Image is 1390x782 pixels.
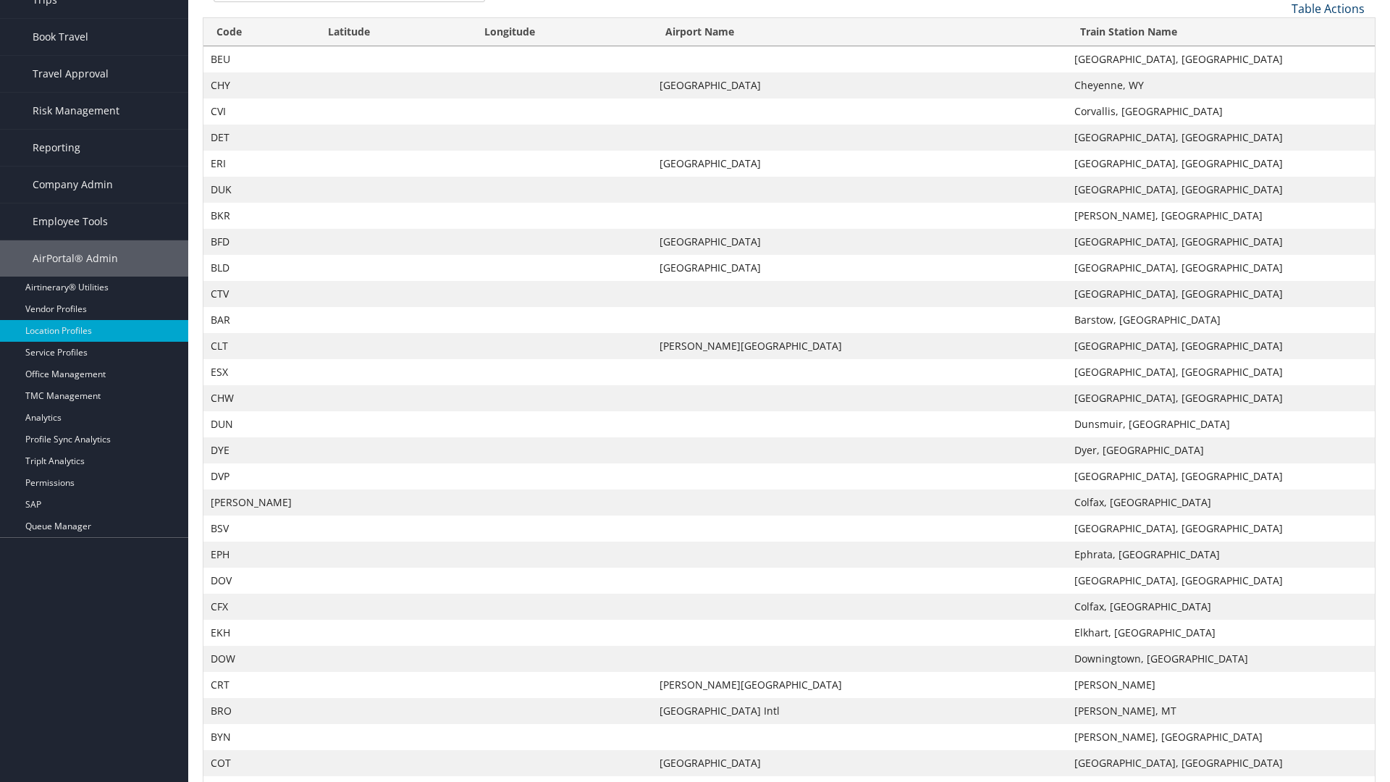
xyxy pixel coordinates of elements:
[1184,45,1375,70] a: 25
[33,93,119,129] span: Risk Management
[1184,70,1375,94] a: 50
[1184,20,1375,45] a: 10
[33,203,108,240] span: Employee Tools
[33,56,109,92] span: Travel Approval
[33,167,113,203] span: Company Admin
[33,130,80,166] span: Reporting
[1184,94,1375,119] a: 100
[33,19,88,55] span: Book Travel
[33,240,118,277] span: AirPortal® Admin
